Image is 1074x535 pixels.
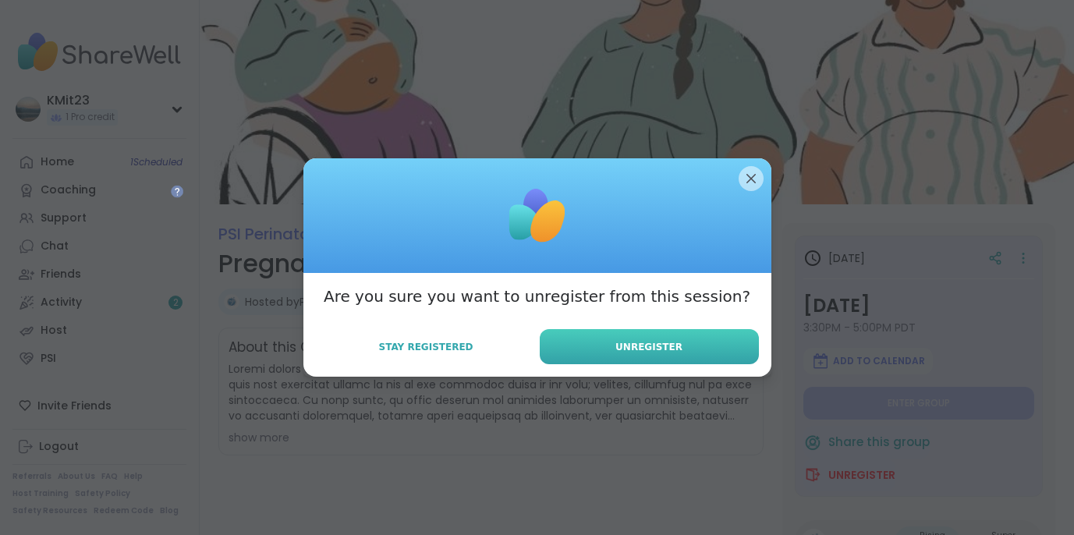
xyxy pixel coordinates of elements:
[615,340,682,354] span: Unregister
[324,285,750,307] h3: Are you sure you want to unregister from this session?
[316,331,537,363] button: Stay Registered
[498,177,576,255] img: ShareWell Logomark
[540,329,759,364] button: Unregister
[378,340,473,354] span: Stay Registered
[171,185,183,197] iframe: Spotlight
